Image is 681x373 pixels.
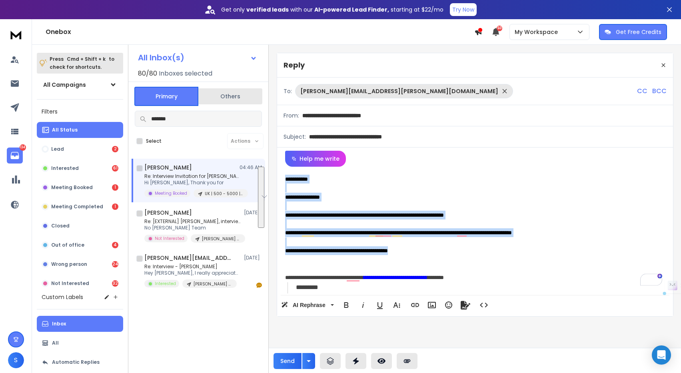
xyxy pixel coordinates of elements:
button: Inbox [37,316,123,332]
button: Emoticons [441,297,456,313]
button: Insert Link (⌘K) [407,297,423,313]
button: Underline (⌘U) [372,297,387,313]
strong: AI-powered Lead Finder, [314,6,389,14]
button: Send [274,353,302,369]
button: Meeting Completed1 [37,199,123,215]
p: From: [284,112,299,120]
p: [DATE] [244,209,262,216]
button: Lead2 [37,141,123,157]
button: More Text [389,297,404,313]
div: 61 [112,165,118,172]
p: [PERSON_NAME][EMAIL_ADDRESS][PERSON_NAME][DOMAIN_NAME] [300,87,498,95]
a: 134 [7,148,23,164]
div: 24 [112,261,118,267]
p: Interested [51,165,79,172]
p: Inbox [52,321,66,327]
p: No [PERSON_NAME] Team [144,225,240,231]
button: Out of office4 [37,237,123,253]
p: Wrong person [51,261,87,267]
button: Meeting Booked1 [37,180,123,195]
button: AI Rephrase [280,297,336,313]
button: Bold (⌘B) [339,297,354,313]
p: All [52,340,59,346]
p: Out of office [51,242,84,248]
div: Open Intercom Messenger [652,345,671,365]
button: S [8,352,24,368]
p: Meeting Completed [51,203,103,210]
span: 50 [497,26,502,31]
button: Not Interested32 [37,275,123,291]
p: 04:46 AM [240,164,262,171]
h1: All Inbox(s) [138,54,184,62]
p: BCC [652,86,667,96]
button: Try Now [450,3,477,16]
p: Lead [51,146,64,152]
p: Hi [PERSON_NAME], Thank you for [144,180,240,186]
button: All Inbox(s) [132,50,264,66]
p: CC [637,86,647,96]
p: Not Interested [51,280,89,287]
h1: [PERSON_NAME] [144,164,192,172]
p: Re: Interview - [PERSON_NAME] [144,263,240,270]
button: Italic (⌘I) [355,297,371,313]
h3: Inboxes selected [159,69,212,78]
button: Others [198,88,262,105]
button: All Status [37,122,123,138]
button: Wrong person24 [37,256,123,272]
p: Meeting Booked [155,190,187,196]
button: Closed [37,218,123,234]
button: Help me write [285,151,346,167]
p: Closed [51,223,70,229]
h1: [PERSON_NAME][EMAIL_ADDRESS][DOMAIN_NAME] [144,254,232,262]
button: All Campaigns [37,77,123,93]
h3: Custom Labels [42,293,83,301]
h1: All Campaigns [43,81,86,89]
div: 1 [112,203,118,210]
p: Get only with our starting at $22/mo [221,6,443,14]
button: Insert Image (⌘P) [424,297,439,313]
div: 4 [112,242,118,248]
h1: [PERSON_NAME] [144,209,192,217]
p: 134 [20,144,26,151]
p: [PERSON_NAME] Founders 10+ years 501 - 10k+ [202,236,240,242]
p: Re: [EXTERNAL] [PERSON_NAME], interview you [144,218,240,225]
span: Cmd + Shift + k [66,54,107,64]
p: Reply [284,60,305,71]
h1: Onebox [46,27,474,37]
button: Get Free Credits [599,24,667,40]
p: Subject: [284,133,306,141]
button: Primary [134,87,198,106]
p: [DATE] [244,255,262,261]
strong: verified leads [246,6,289,14]
div: 32 [112,280,118,287]
span: 80 / 80 [138,69,157,78]
p: Meeting Booked [51,184,93,191]
p: Not Interested [155,235,184,241]
p: Get Free Credits [616,28,661,36]
span: AI Rephrase [291,302,327,309]
p: UK | 500 - 5000 | CEO [205,191,243,197]
p: Interested [155,281,176,287]
p: Press to check for shortcuts. [50,55,114,71]
label: Select [146,138,162,144]
button: All [37,335,123,351]
div: To enrich screen reader interactions, please activate Accessibility in Grammarly extension settings [277,167,673,293]
p: To: [284,87,292,95]
p: All Status [52,127,78,133]
button: Automatic Replies [37,354,123,370]
img: logo [8,27,24,42]
p: Hey [PERSON_NAME], I really appreciate you [144,270,240,276]
p: Automatic Replies [52,359,100,365]
div: 1 [112,184,118,191]
h3: Filters [37,106,123,117]
button: Interested61 [37,160,123,176]
p: Try Now [452,6,474,14]
button: Signature [458,297,473,313]
div: 2 [112,146,118,152]
button: Code View [476,297,491,313]
p: [PERSON_NAME] Founders 10+ years | 21 - 100 [194,281,232,287]
p: Re: Interview Invitation for [PERSON_NAME] [144,173,240,180]
p: My Workspace [515,28,561,36]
